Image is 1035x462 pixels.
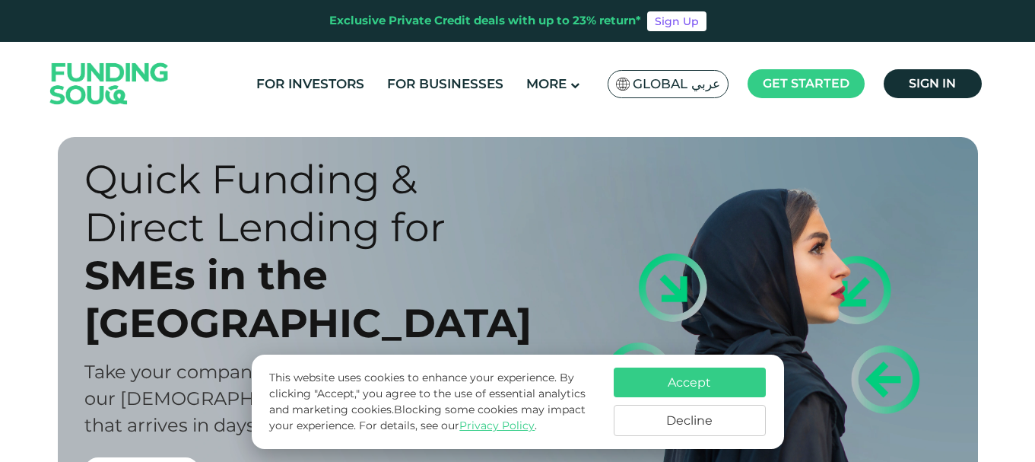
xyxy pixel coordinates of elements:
[884,69,982,98] a: Sign in
[459,419,535,432] a: Privacy Policy
[909,76,956,91] span: Sign in
[383,72,507,97] a: For Businesses
[526,76,567,91] span: More
[616,78,630,91] img: SA Flag
[359,419,537,432] span: For details, see our .
[633,75,720,93] span: Global عربي
[35,45,184,122] img: Logo
[252,72,368,97] a: For Investors
[84,251,544,347] div: SMEs in the [GEOGRAPHIC_DATA]
[84,361,512,436] span: Take your company to the next level with our [DEMOGRAPHIC_DATA]-compliant finance that arrives in...
[763,76,849,91] span: Get started
[647,11,706,31] a: Sign Up
[269,403,586,432] span: Blocking some cookies may impact your experience.
[269,370,598,434] p: This website uses cookies to enhance your experience. By clicking "Accept," you agree to the use ...
[329,12,641,30] div: Exclusive Private Credit deals with up to 23% return*
[614,368,766,397] button: Accept
[84,155,544,251] div: Quick Funding & Direct Lending for
[614,405,766,436] button: Decline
